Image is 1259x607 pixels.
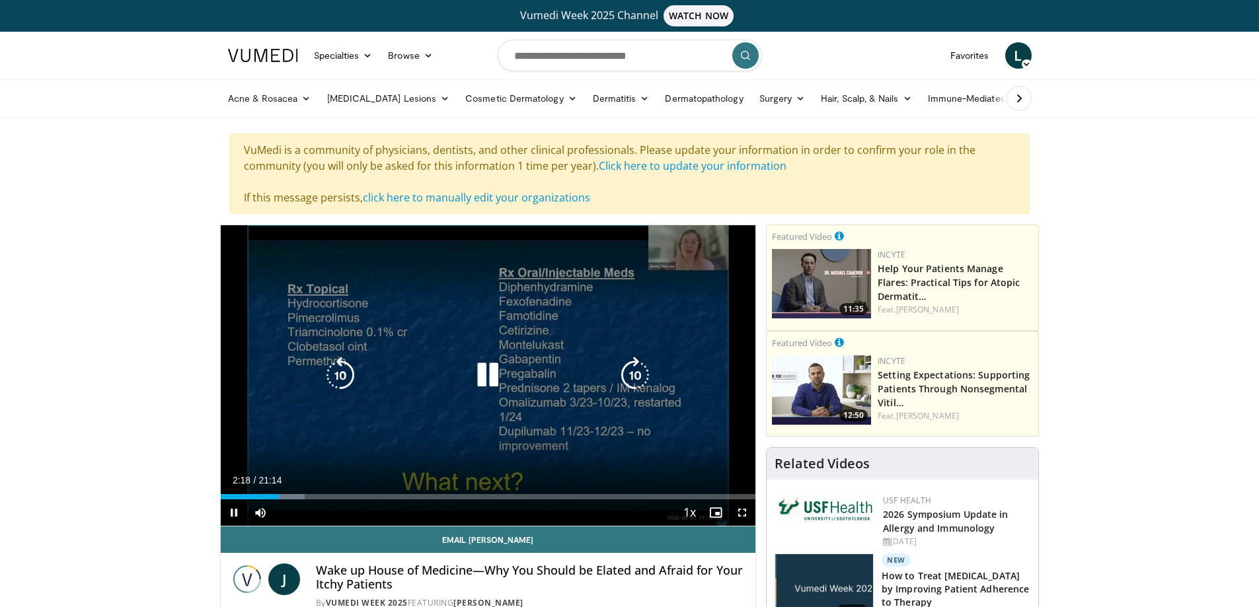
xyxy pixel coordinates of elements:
a: [MEDICAL_DATA] Lesions [319,85,458,112]
a: Email [PERSON_NAME] [221,526,756,553]
span: / [254,475,256,485]
a: [PERSON_NAME] [896,304,959,315]
a: [PERSON_NAME] [896,410,959,421]
a: Hair, Scalp, & Nails [813,85,919,112]
a: Surgery [751,85,814,112]
p: New [882,553,911,567]
div: Progress Bar [221,494,756,499]
span: 21:14 [258,475,282,485]
span: 11:35 [839,303,868,315]
a: J [268,563,300,595]
a: Dermatitis [585,85,658,112]
small: Featured Video [772,337,832,349]
img: VuMedi Logo [228,49,298,62]
a: Incyte [878,249,905,260]
button: Enable picture-in-picture mode [703,499,729,526]
a: 12:50 [772,355,871,425]
div: VuMedi is a community of physicians, dentists, and other clinical professionals. Please update yo... [230,133,1030,214]
button: Mute [247,499,274,526]
a: Click here to update your information [599,159,786,173]
img: Vumedi Week 2025 [231,563,263,595]
small: Featured Video [772,231,832,242]
h4: Related Videos [775,456,870,472]
a: 2026 Symposium Update in Allergy and Immunology [883,508,1008,534]
a: Vumedi Week 2025 ChannelWATCH NOW [230,5,1030,26]
img: 98b3b5a8-6d6d-4e32-b979-fd4084b2b3f2.png.150x105_q85_crop-smart_upscale.jpg [772,355,871,425]
img: 6ba8804a-8538-4002-95e7-a8f8012d4a11.png.150x105_q85_autocrop_double_scale_upscale_version-0.2.jpg [777,495,876,524]
button: Playback Rate [676,499,703,526]
a: Help Your Patients Manage Flares: Practical Tips for Atopic Dermatit… [878,262,1020,303]
a: Dermatopathology [657,85,751,112]
button: Fullscreen [729,499,755,526]
a: Favorites [942,42,997,69]
a: L [1005,42,1032,69]
a: 11:35 [772,249,871,318]
a: Cosmetic Dermatology [457,85,584,112]
span: 12:50 [839,410,868,421]
span: 2:18 [233,475,250,485]
span: WATCH NOW [664,5,734,26]
a: Specialties [306,42,381,69]
div: [DATE] [883,536,1028,548]
a: USF Health [883,495,931,506]
video-js: Video Player [221,225,756,526]
div: Feat. [878,304,1033,316]
a: Setting Expectations: Supporting Patients Through Nonsegmental Vitil… [878,369,1030,409]
a: Incyte [878,355,905,367]
h4: Wake up House of Medicine—Why You Should be Elated and Afraid for Your Itchy Patients [316,563,745,592]
div: Feat. [878,410,1033,422]
a: click here to manually edit your organizations [363,190,590,205]
a: Immune-Mediated [920,85,1027,112]
button: Pause [221,499,247,526]
a: Acne & Rosacea [220,85,319,112]
input: Search topics, interventions [498,40,762,71]
a: Browse [380,42,441,69]
img: 601112bd-de26-4187-b266-f7c9c3587f14.png.150x105_q85_crop-smart_upscale.jpg [772,249,871,318]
